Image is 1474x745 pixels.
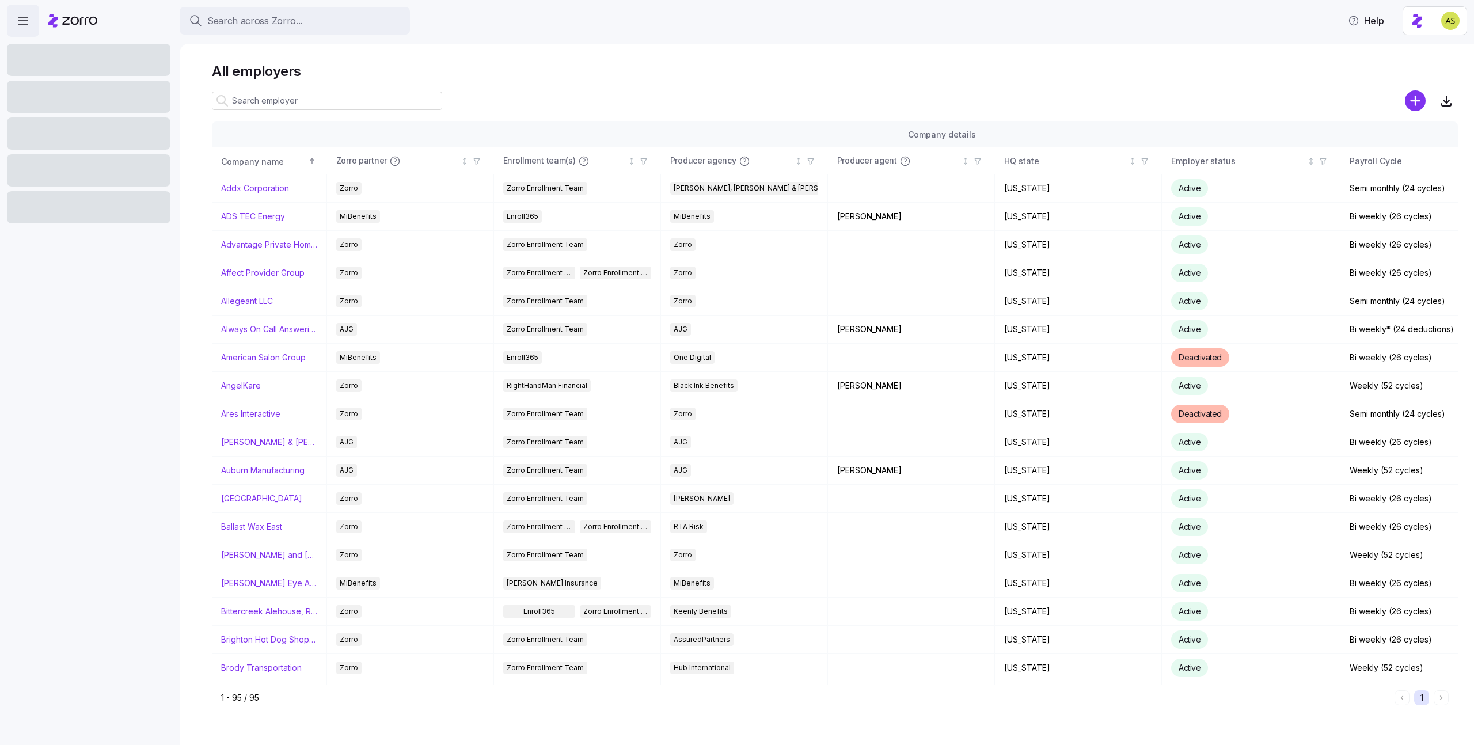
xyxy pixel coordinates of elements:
span: AJG [674,464,687,477]
th: Enrollment team(s)Not sorted [494,148,661,174]
span: Zorro Enrollment Team [507,238,584,251]
span: Deactivated [1179,409,1222,419]
span: MiBenefits [674,210,711,223]
th: HQ stateNot sorted [995,148,1162,174]
a: Always On Call Answering Service [221,324,317,335]
span: Enroll365 [507,351,538,364]
div: Not sorted [962,157,970,165]
th: Producer agencyNot sorted [661,148,828,174]
svg: add icon [1405,90,1426,111]
div: HQ state [1004,155,1126,168]
td: [US_STATE] [995,626,1162,654]
td: [US_STATE] [995,259,1162,287]
div: Not sorted [1129,157,1137,165]
span: [PERSON_NAME] Insurance [507,577,598,590]
a: AngelKare [221,380,261,391]
td: [US_STATE] [995,598,1162,626]
div: Payroll Cycle [1350,155,1472,168]
span: MiBenefits [340,210,377,223]
span: Zorro Enrollment Experts [583,520,648,533]
div: Employer status [1171,155,1305,168]
span: Active [1179,493,1201,503]
span: Zorro [674,408,692,420]
a: [PERSON_NAME] Eye Associates [221,577,317,589]
span: Active [1179,606,1201,616]
td: [US_STATE] [995,654,1162,682]
a: Auburn Manufacturing [221,465,305,476]
span: Zorro Enrollment Team [507,436,584,448]
div: Not sorted [628,157,636,165]
td: [US_STATE] [995,372,1162,400]
td: [US_STATE] [995,682,1162,710]
span: Active [1179,437,1201,447]
span: Active [1179,663,1201,672]
span: Zorro [340,662,358,674]
span: Deactivated [1179,352,1222,362]
th: Producer agentNot sorted [828,148,995,174]
span: Search across Zorro... [207,14,302,28]
button: Help [1339,9,1393,32]
span: Active [1179,240,1201,249]
span: Black Ink Benefits [674,379,734,392]
span: Producer agent [837,155,897,167]
div: 1 - 95 / 95 [221,692,1390,704]
a: ADS TEC Energy [221,211,285,222]
span: Zorro Enrollment Experts [583,267,648,279]
td: [PERSON_NAME] [828,203,995,231]
span: Active [1179,550,1201,560]
a: Allegeant LLC [221,295,273,307]
span: Zorro [340,549,358,561]
td: [US_STATE] [995,485,1162,513]
span: Zorro Enrollment Team [507,464,584,477]
a: Addx Corporation [221,183,289,194]
span: AJG [674,436,687,448]
span: Enrollment team(s) [503,155,576,167]
td: [PERSON_NAME] [828,316,995,344]
span: Active [1179,381,1201,390]
div: Company name [221,155,306,168]
a: [PERSON_NAME] & [PERSON_NAME]'s [221,436,317,448]
span: Zorro Enrollment Team [583,605,648,618]
td: [US_STATE] [995,231,1162,259]
span: AJG [340,436,354,448]
div: Not sorted [461,157,469,165]
span: Zorro [674,295,692,307]
span: Enroll365 [507,210,538,223]
th: Zorro partnerNot sorted [327,148,494,174]
div: Not sorted [795,157,803,165]
a: Ares Interactive [221,408,280,420]
td: [US_STATE] [995,541,1162,569]
span: One Digital [674,351,711,364]
h1: All employers [212,62,1458,80]
span: Keenly Benefits [674,605,728,618]
a: Advantage Private Home Care [221,239,317,250]
span: Zorro [340,633,358,646]
span: Active [1179,634,1201,644]
span: Producer agency [670,155,736,167]
span: Zorro Enrollment Team [507,492,584,505]
td: [US_STATE] [995,457,1162,485]
span: RightHandMan Financial [507,379,587,392]
input: Search employer [212,92,442,110]
a: [GEOGRAPHIC_DATA] [221,493,302,504]
span: Zorro [340,520,358,533]
span: Active [1179,268,1201,278]
img: 2a591ca43c48773f1b6ab43d7a2c8ce9 [1441,12,1460,30]
span: Zorro Enrollment Team [507,520,572,533]
td: [PERSON_NAME] [828,682,995,710]
span: RTA Risk [674,520,704,533]
a: Bittercreek Alehouse, Red Feather Lounge, Diablo & Sons Saloon [221,606,317,617]
span: [PERSON_NAME], [PERSON_NAME] & [PERSON_NAME] [674,182,854,195]
a: [PERSON_NAME] and [PERSON_NAME]'s Furniture [221,549,317,561]
td: [US_STATE] [995,513,1162,541]
span: AssuredPartners [674,633,730,646]
span: Zorro [340,295,358,307]
span: MiBenefits [340,577,377,590]
span: Help [1348,14,1384,28]
td: [PERSON_NAME] [828,457,995,485]
th: Employer statusNot sorted [1162,148,1340,174]
td: [US_STATE] [995,174,1162,203]
a: Brighton Hot Dog Shoppe [221,634,317,645]
div: Sorted ascending [308,157,316,165]
td: [PERSON_NAME] [828,372,995,400]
